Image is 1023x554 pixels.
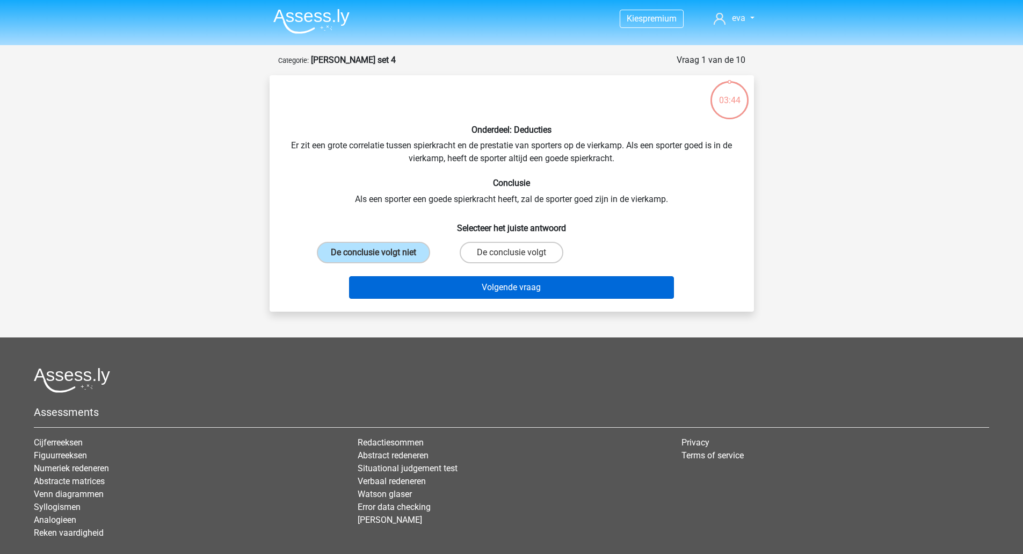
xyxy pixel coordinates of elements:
[34,476,105,486] a: Abstracte matrices
[34,528,104,538] a: Reken vaardigheid
[358,450,429,461] a: Abstract redeneren
[317,242,430,263] label: De conclusie volgt niet
[460,242,563,263] label: De conclusie volgt
[34,515,76,525] a: Analogieen
[34,406,989,419] h5: Assessments
[358,502,431,512] a: Error data checking
[709,12,758,25] a: eva
[709,80,750,107] div: 03:44
[358,463,458,473] a: Situational judgement test
[358,489,412,499] a: Watson glaser
[34,463,109,473] a: Numeriek redeneren
[620,11,683,26] a: Kiespremium
[349,276,674,299] button: Volgende vraag
[34,502,81,512] a: Syllogismen
[34,450,87,461] a: Figuurreeksen
[34,368,110,393] img: Assessly logo
[273,9,350,34] img: Assessly
[627,13,643,24] span: Kies
[278,56,309,64] small: Categorie:
[311,55,396,65] strong: [PERSON_NAME] set 4
[274,84,750,303] div: Er zit een grote correlatie tussen spierkracht en de prestatie van sporters op de vierkamp. Als e...
[358,476,426,486] a: Verbaal redeneren
[681,437,709,448] a: Privacy
[287,178,737,188] h6: Conclusie
[358,515,422,525] a: [PERSON_NAME]
[287,125,737,135] h6: Onderdeel: Deducties
[358,437,424,448] a: Redactiesommen
[681,450,744,461] a: Terms of service
[643,13,677,24] span: premium
[34,437,83,448] a: Cijferreeksen
[34,489,104,499] a: Venn diagrammen
[732,13,745,23] span: eva
[287,214,737,233] h6: Selecteer het juiste antwoord
[677,54,745,67] div: Vraag 1 van de 10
